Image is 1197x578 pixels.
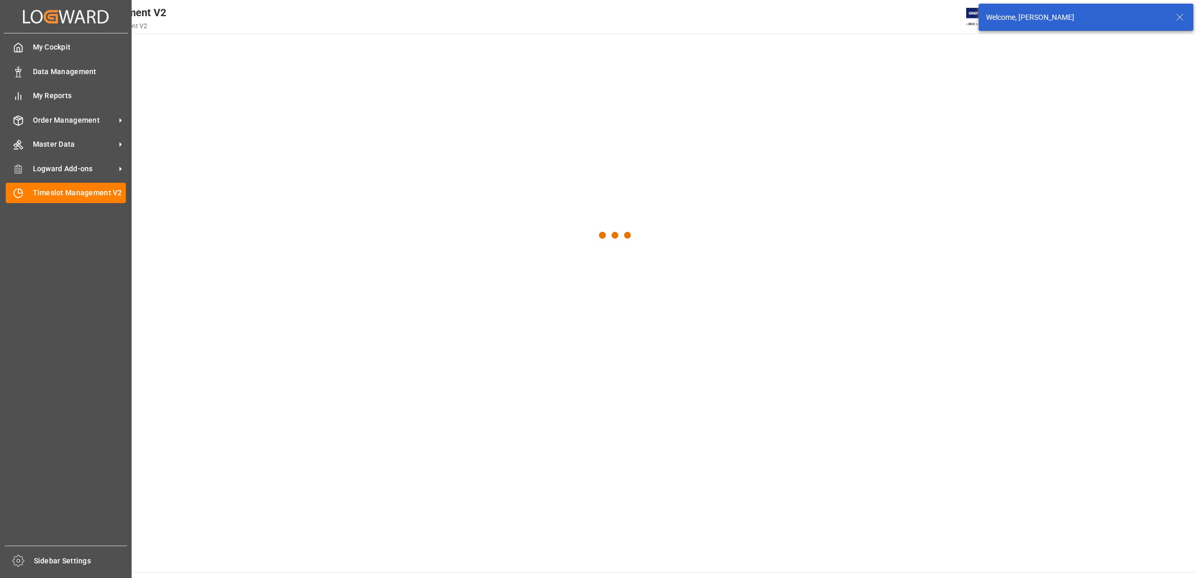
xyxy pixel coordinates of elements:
span: Logward Add-ons [33,163,115,174]
span: My Cockpit [33,42,126,53]
div: Welcome, [PERSON_NAME] [986,12,1166,23]
span: Timeslot Management V2 [33,187,126,198]
img: Exertis%20JAM%20-%20Email%20Logo.jpg_1722504956.jpg [966,8,1002,26]
a: My Cockpit [6,37,126,57]
span: Data Management [33,66,126,77]
span: Order Management [33,115,115,126]
a: Data Management [6,61,126,81]
span: Master Data [33,139,115,150]
span: My Reports [33,90,126,101]
a: Timeslot Management V2 [6,183,126,203]
span: Sidebar Settings [34,556,127,567]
